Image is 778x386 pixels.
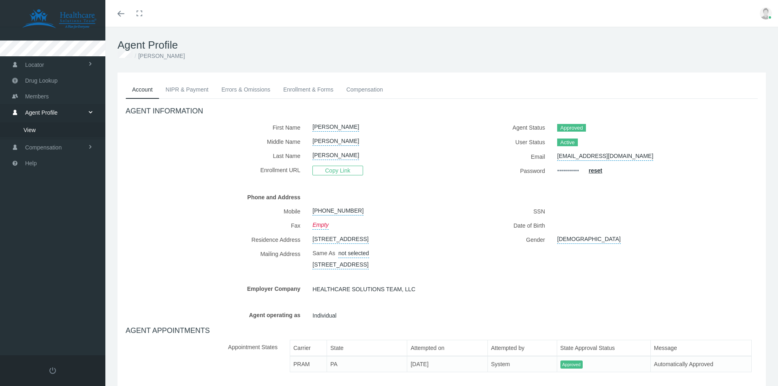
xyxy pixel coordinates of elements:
[312,218,329,230] a: Empty
[25,57,44,73] span: Locator
[312,309,336,322] span: Individual
[126,218,306,232] label: Fax
[133,51,185,60] li: [PERSON_NAME]
[126,308,306,322] label: Agent operating as
[312,283,415,295] span: HEALTHCARE SOLUTIONS TEAM, LLC
[126,149,306,163] label: Last Name
[448,204,551,218] label: SSN
[312,250,335,256] span: Same As
[557,340,650,356] th: State Approval Status
[312,120,359,132] a: [PERSON_NAME]
[25,73,58,88] span: Drug Lookup
[487,340,557,356] th: Attempted by
[650,340,751,356] th: Message
[560,360,583,369] span: Approved
[118,39,766,51] h1: Agent Profile
[407,340,487,356] th: Attempted on
[760,7,772,19] img: user-placeholder.jpg
[25,156,37,171] span: Help
[126,282,306,296] label: Employer Company
[327,356,407,372] td: PA
[557,164,579,178] a: •••••••••••
[126,107,758,116] h4: AGENT INFORMATION
[290,340,327,356] th: Carrier
[448,120,551,135] label: Agent Status
[338,247,369,258] a: not selected
[215,81,277,98] a: Errors & Omissions
[312,166,363,175] span: Copy Link
[159,81,215,98] a: NIPR & Payment
[557,139,578,147] span: Active
[25,89,49,104] span: Members
[557,124,586,132] span: Approved
[312,134,359,146] a: [PERSON_NAME]
[312,258,368,269] a: [STREET_ADDRESS]
[312,204,363,215] a: [PHONE_NUMBER]
[25,140,62,155] span: Compensation
[126,340,284,379] label: Appointment States
[126,163,306,178] label: Enrollment URL
[126,190,306,204] label: Phone and Address
[448,149,551,164] label: Email
[11,9,108,29] img: HEALTHCARE SOLUTIONS TEAM, LLC
[557,232,621,244] a: [DEMOGRAPHIC_DATA]
[312,149,359,160] a: [PERSON_NAME]
[448,164,551,178] label: Password
[277,81,340,98] a: Enrollment & Forms
[557,149,653,161] a: [EMAIL_ADDRESS][DOMAIN_NAME]
[487,356,557,372] td: System
[126,247,306,269] label: Mailing Address
[126,120,306,134] label: First Name
[589,167,602,174] a: reset
[126,204,306,218] label: Mobile
[25,105,58,120] span: Agent Profile
[448,135,551,149] label: User Status
[126,81,159,99] a: Account
[312,232,368,244] a: [STREET_ADDRESS]
[448,232,551,247] label: Gender
[290,356,327,372] td: PRAM
[126,232,306,247] label: Residence Address
[650,356,751,372] td: Automatically Approved
[312,167,363,173] a: Copy Link
[448,218,551,232] label: Date of Birth
[126,134,306,149] label: Middle Name
[407,356,487,372] td: [DATE]
[126,326,758,335] h4: AGENT APPOINTMENTS
[340,81,389,98] a: Compensation
[24,123,36,137] span: View
[327,340,407,356] th: State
